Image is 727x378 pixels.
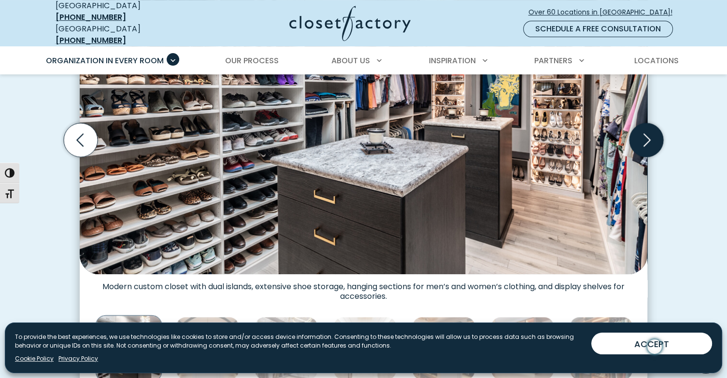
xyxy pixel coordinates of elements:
span: Organization in Every Room [46,55,164,66]
a: Over 60 Locations in [GEOGRAPHIC_DATA]! [528,4,681,21]
button: ACCEPT [591,333,712,354]
span: Inspiration [429,55,476,66]
p: To provide the best experiences, we use technologies like cookies to store and/or access device i... [15,333,584,350]
a: Privacy Policy [58,354,98,363]
a: Schedule a Free Consultation [523,21,673,37]
figcaption: Modern custom closet with dual islands, extensive shoe storage, hanging sections for men’s and wo... [80,274,647,301]
span: Locations [634,55,678,66]
a: [PHONE_NUMBER] [56,35,126,46]
a: Cookie Policy [15,354,54,363]
button: Previous slide [60,119,101,161]
a: [PHONE_NUMBER] [56,12,126,23]
div: [GEOGRAPHIC_DATA] [56,23,196,46]
img: Closet Factory Logo [289,6,411,41]
span: Our Process [225,55,279,66]
span: Partners [534,55,572,66]
span: About Us [331,55,370,66]
span: Over 60 Locations in [GEOGRAPHIC_DATA]! [528,7,680,17]
nav: Primary Menu [39,47,688,74]
button: Next slide [626,119,667,161]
